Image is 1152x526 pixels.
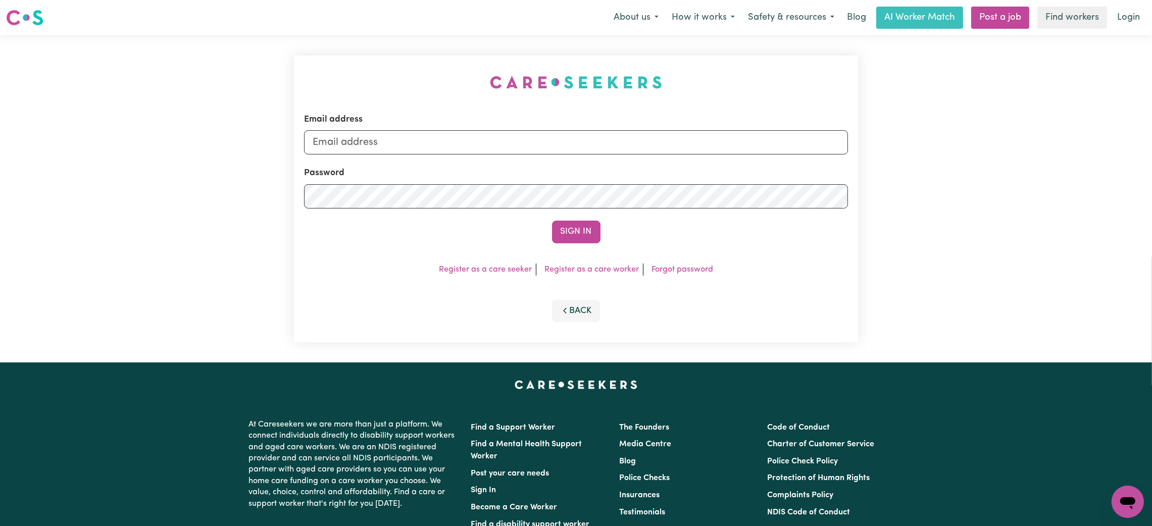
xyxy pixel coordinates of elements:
a: Police Check Policy [767,457,838,465]
p: At Careseekers we are more than just a platform. We connect individuals directly to disability su... [249,415,459,513]
button: Back [552,300,600,322]
a: Media Centre [619,440,671,448]
label: Email address [304,113,363,126]
button: Safety & resources [741,7,841,28]
button: About us [607,7,665,28]
a: Register as a care worker [544,266,639,274]
a: Careseekers logo [6,6,43,29]
a: Become a Care Worker [471,503,558,511]
input: Email address [304,130,848,154]
a: The Founders [619,424,669,432]
a: Charter of Customer Service [767,440,874,448]
a: Login [1111,7,1146,29]
button: How it works [665,7,741,28]
a: Protection of Human Rights [767,474,870,482]
a: Find a Mental Health Support Worker [471,440,582,460]
a: Blog [619,457,636,465]
a: Code of Conduct [767,424,830,432]
a: Register as a care seeker [439,266,532,274]
iframe: Button to launch messaging window, conversation in progress [1112,486,1144,518]
a: Find workers [1037,7,1107,29]
a: Forgot password [652,266,713,274]
a: Insurances [619,491,660,499]
a: Post your care needs [471,469,549,478]
a: Blog [841,7,872,29]
a: Complaints Policy [767,491,833,499]
a: Police Checks [619,474,670,482]
a: AI Worker Match [876,7,963,29]
button: Sign In [552,221,600,243]
a: Careseekers home page [515,381,637,389]
a: Sign In [471,486,496,494]
a: Testimonials [619,508,665,516]
a: NDIS Code of Conduct [767,508,850,516]
a: Find a Support Worker [471,424,556,432]
a: Post a job [971,7,1029,29]
label: Password [304,167,344,180]
img: Careseekers logo [6,9,43,27]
